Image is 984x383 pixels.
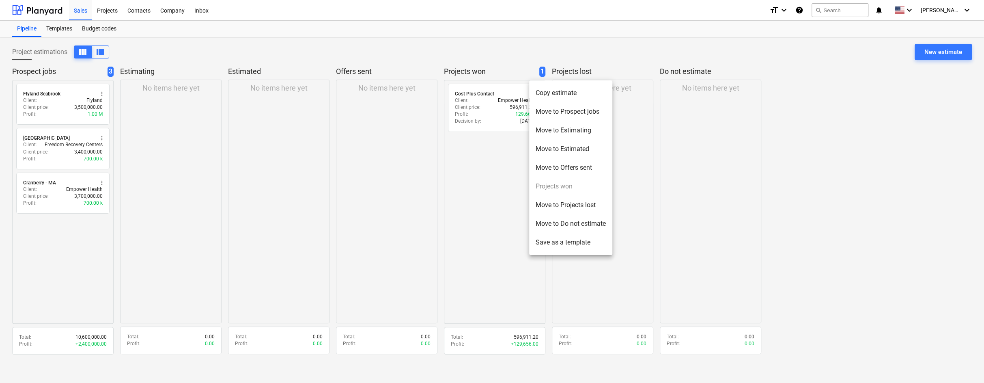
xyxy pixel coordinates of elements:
li: Save as a template [529,233,612,252]
iframe: Chat Widget [943,344,984,383]
li: Move to Estimating [529,121,612,140]
li: Move to Projects lost [529,196,612,214]
li: Move to Estimated [529,140,612,158]
li: Move to Offers sent [529,158,612,177]
li: Copy estimate [529,84,612,102]
li: Move to Prospect jobs [529,102,612,121]
li: Move to Do not estimate [529,214,612,233]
